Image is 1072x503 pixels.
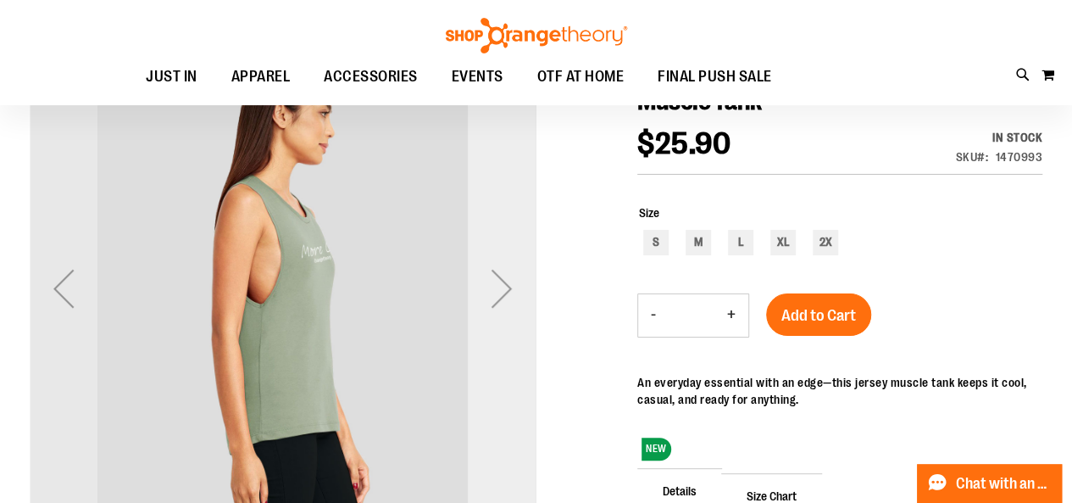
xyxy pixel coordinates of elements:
[686,230,711,255] div: M
[637,87,762,115] span: Muscle Tank
[813,230,838,255] div: 2X
[956,129,1043,146] div: In stock
[637,126,730,161] span: $25.90
[146,58,197,96] span: JUST IN
[728,230,753,255] div: L
[637,374,1042,408] div: An everyday essential with an edge—this jersey muscle tank keeps it cool, casual, and ready for a...
[307,58,435,97] a: ACCESSORIES
[435,58,520,97] a: EVENTS
[658,58,772,96] span: FINAL PUSH SALE
[129,58,214,96] a: JUST IN
[324,58,418,96] span: ACCESSORIES
[231,58,291,96] span: APPAREL
[956,150,989,164] strong: SKU
[639,206,659,220] span: Size
[917,464,1063,503] button: Chat with an Expert
[781,306,856,325] span: Add to Cart
[669,295,714,336] input: Product quantity
[638,294,669,337] button: Decrease product quantity
[996,148,1043,165] div: 1470993
[956,129,1043,146] div: Availability
[770,230,796,255] div: XL
[452,58,503,96] span: EVENTS
[443,18,630,53] img: Shop Orangetheory
[214,58,308,97] a: APPAREL
[642,438,671,461] span: NEW
[643,230,669,255] div: S
[537,58,625,96] span: OTF AT HOME
[714,294,748,337] button: Increase product quantity
[766,293,871,336] button: Add to Cart
[956,476,1052,492] span: Chat with an Expert
[520,58,642,97] a: OTF AT HOME
[641,58,789,97] a: FINAL PUSH SALE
